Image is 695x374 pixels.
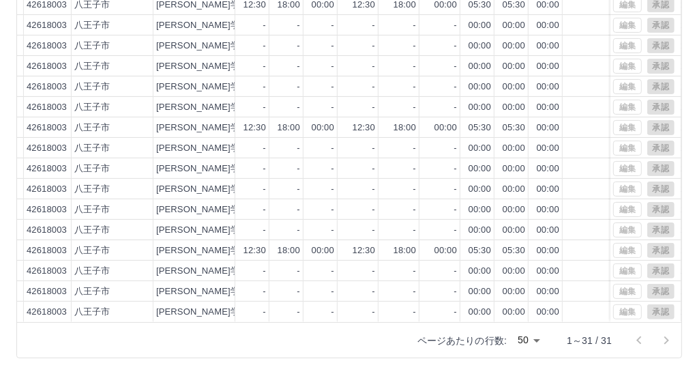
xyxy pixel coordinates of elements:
div: 05:30 [469,244,491,257]
div: - [413,60,416,73]
div: - [372,265,375,278]
div: - [454,19,457,32]
div: 00:00 [537,81,559,93]
div: - [263,203,266,216]
div: - [263,162,266,175]
div: 12:30 [353,121,375,134]
div: 42618003 [27,265,67,278]
div: 00:00 [503,265,525,278]
div: - [263,19,266,32]
div: 00:00 [469,183,491,196]
div: 00:00 [503,162,525,175]
div: 00:00 [469,101,491,114]
div: 八王子市 [74,40,110,53]
div: - [297,60,300,73]
div: - [413,101,416,114]
div: 42618003 [27,19,67,32]
div: 八王子市 [74,306,110,319]
div: - [454,203,457,216]
div: 00:00 [537,121,559,134]
div: 八王子市 [74,142,110,155]
div: 00:00 [469,203,491,216]
div: 00:00 [537,265,559,278]
div: 00:00 [434,121,457,134]
div: - [372,224,375,237]
div: 八王子市 [74,162,110,175]
div: - [413,285,416,298]
div: - [263,101,266,114]
div: 00:00 [312,121,334,134]
div: 八王子市 [74,19,110,32]
div: - [413,19,416,32]
div: - [413,306,416,319]
div: - [331,81,334,93]
div: 八王子市 [74,224,110,237]
div: 00:00 [312,244,334,257]
div: 42618003 [27,142,67,155]
div: - [263,40,266,53]
div: 00:00 [503,306,525,319]
div: - [454,81,457,93]
div: - [454,101,457,114]
div: 12:30 [243,244,266,257]
div: 00:00 [537,224,559,237]
div: - [297,40,300,53]
div: - [263,285,266,298]
div: - [297,19,300,32]
div: 00:00 [537,101,559,114]
div: 00:00 [469,81,491,93]
div: 00:00 [503,19,525,32]
div: 42618003 [27,224,67,237]
div: [PERSON_NAME]学童保育所 [156,306,276,319]
div: - [331,101,334,114]
div: - [372,81,375,93]
div: - [372,19,375,32]
div: [PERSON_NAME]学童保育所 [156,244,276,257]
div: - [331,142,334,155]
div: - [331,19,334,32]
div: - [297,183,300,196]
div: 00:00 [469,285,491,298]
div: - [372,40,375,53]
div: 00:00 [537,19,559,32]
div: - [454,224,457,237]
div: 00:00 [469,162,491,175]
div: [PERSON_NAME]学童保育所 [156,224,276,237]
div: - [297,306,300,319]
div: 42618003 [27,121,67,134]
div: 00:00 [503,203,525,216]
div: 05:30 [503,244,525,257]
div: - [372,203,375,216]
div: - [454,40,457,53]
div: - [413,81,416,93]
div: [PERSON_NAME]学童保育所 [156,101,276,114]
div: - [454,265,457,278]
div: [PERSON_NAME]学童保育所 [156,183,276,196]
div: 00:00 [469,142,491,155]
div: 00:00 [503,101,525,114]
div: 八王子市 [74,81,110,93]
div: - [413,162,416,175]
div: 42618003 [27,81,67,93]
div: 00:00 [537,60,559,73]
div: - [263,265,266,278]
div: - [331,203,334,216]
div: - [297,101,300,114]
div: 42618003 [27,60,67,73]
div: - [372,306,375,319]
div: [PERSON_NAME]学童保育所 [156,285,276,298]
div: - [454,142,457,155]
div: - [297,224,300,237]
div: - [263,224,266,237]
div: - [331,40,334,53]
div: 八王子市 [74,203,110,216]
div: - [297,162,300,175]
div: - [413,40,416,53]
div: 00:00 [469,60,491,73]
div: 00:00 [469,224,491,237]
div: 八王子市 [74,60,110,73]
div: 18:00 [278,244,300,257]
div: 42618003 [27,203,67,216]
div: 42618003 [27,306,67,319]
div: - [454,183,457,196]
